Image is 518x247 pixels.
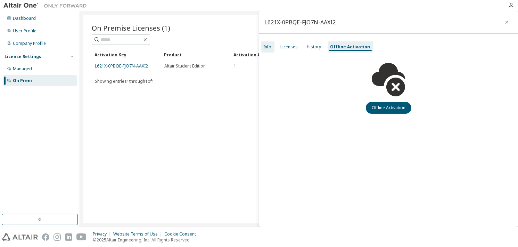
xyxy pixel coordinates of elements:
[54,233,61,241] img: instagram.svg
[42,233,49,241] img: facebook.svg
[93,231,113,237] div: Privacy
[76,233,87,241] img: youtube.svg
[2,233,38,241] img: altair_logo.svg
[13,16,36,21] div: Dashboard
[65,233,72,241] img: linkedin.svg
[13,41,46,46] div: Company Profile
[164,63,206,69] span: Altair Student Edition
[5,54,41,59] div: License Settings
[307,44,321,50] div: History
[164,49,228,60] div: Product
[13,78,32,83] div: On Prem
[330,44,370,50] div: Offline Activation
[233,49,297,60] div: Activation Allowed
[92,23,170,33] span: On Premise Licenses (1)
[13,28,36,34] div: User Profile
[366,102,411,114] button: Offline Activation
[113,231,164,237] div: Website Terms of Use
[95,78,154,84] span: Showing entries 1 through 1 of 1
[95,63,148,69] a: L621X-0PBQE-FJO7N-AAXI2
[164,231,200,237] div: Cookie Consent
[281,44,298,50] div: Licenses
[265,19,336,25] div: L621X-0PBQE-FJO7N-AAXI2
[264,44,272,50] div: Info
[234,63,236,69] span: 1
[13,66,32,72] div: Managed
[93,237,200,243] p: © 2025 Altair Engineering, Inc. All Rights Reserved.
[94,49,158,60] div: Activation Key
[3,2,90,9] img: Altair One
